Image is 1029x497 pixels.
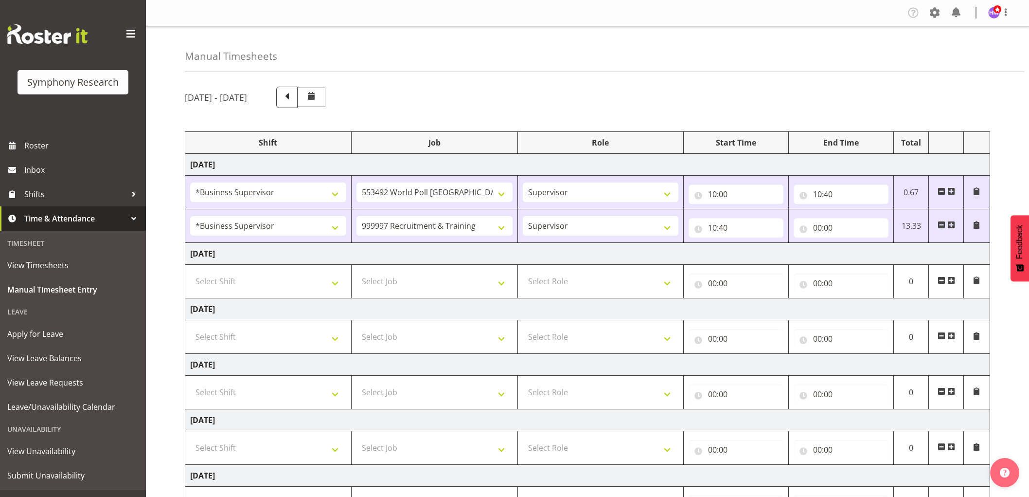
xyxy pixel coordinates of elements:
span: Feedback [1015,225,1024,259]
button: Feedback - Show survey [1011,215,1029,281]
input: Click to select... [794,184,888,204]
div: Leave [2,302,143,322]
td: [DATE] [185,409,990,431]
div: Job [356,137,513,148]
a: View Timesheets [2,253,143,277]
input: Click to select... [794,274,888,293]
input: Click to select... [794,329,888,349]
td: [DATE] [185,465,990,487]
a: Leave/Unavailability Calendar [2,395,143,419]
span: View Leave Requests [7,375,139,390]
input: Click to select... [689,184,783,204]
td: 0 [894,376,929,409]
td: [DATE] [185,354,990,376]
div: Start Time [689,137,783,148]
a: Submit Unavailability [2,463,143,488]
h5: [DATE] - [DATE] [185,92,247,103]
div: Timesheet [2,233,143,253]
span: View Timesheets [7,258,139,273]
span: Time & Attendance [24,211,126,226]
div: Symphony Research [27,75,119,90]
img: help-xxl-2.png [1000,468,1010,478]
input: Click to select... [794,385,888,404]
span: View Unavailability [7,444,139,459]
a: Manual Timesheet Entry [2,277,143,302]
span: Apply for Leave [7,327,139,341]
td: 0 [894,265,929,298]
td: [DATE] [185,298,990,320]
td: 0.67 [894,176,929,209]
div: Shift [190,137,346,148]
td: 0 [894,431,929,465]
td: [DATE] [185,243,990,265]
span: Leave/Unavailability Calendar [7,400,139,414]
h4: Manual Timesheets [185,51,277,62]
div: End Time [794,137,888,148]
a: View Unavailability [2,439,143,463]
div: Role [523,137,679,148]
span: Shifts [24,187,126,202]
a: View Leave Balances [2,346,143,370]
img: hitesh-makan1261.jpg [988,7,1000,18]
div: Unavailability [2,419,143,439]
div: Total [899,137,923,148]
input: Click to select... [689,440,783,460]
span: Roster [24,138,141,153]
img: Rosterit website logo [7,24,88,44]
input: Click to select... [794,218,888,238]
input: Click to select... [689,274,783,293]
input: Click to select... [689,329,783,349]
a: Apply for Leave [2,322,143,346]
span: View Leave Balances [7,351,139,366]
span: Inbox [24,163,141,177]
td: 13.33 [894,209,929,243]
td: [DATE] [185,154,990,176]
input: Click to select... [689,385,783,404]
input: Click to select... [689,218,783,238]
td: 0 [894,320,929,354]
span: Submit Unavailability [7,468,139,483]
input: Click to select... [794,440,888,460]
a: View Leave Requests [2,370,143,395]
span: Manual Timesheet Entry [7,282,139,297]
